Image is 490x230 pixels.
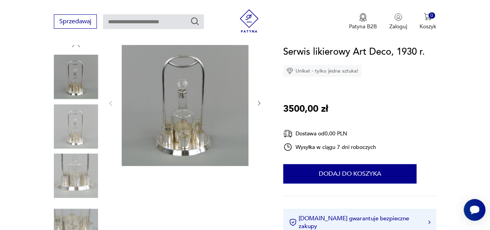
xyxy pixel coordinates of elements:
p: Koszyk [420,23,436,30]
img: Zdjęcie produktu Serwis likierowy Art Deco, 1930 r. [54,154,98,198]
div: Unikat - tylko jedna sztuka! [283,65,361,77]
img: Ikona certyfikatu [289,218,297,226]
button: Dodaj do koszyka [283,164,416,183]
div: Wysyłka w ciągu 7 dni roboczych [283,142,376,152]
a: Sprzedawaj [54,19,97,25]
div: 0 [428,12,435,19]
img: Ikona medalu [359,13,367,22]
a: Ikona medaluPatyna B2B [349,13,377,30]
img: Ikona dostawy [283,129,292,138]
img: Ikona diamentu [286,67,293,74]
button: Sprzedawaj [54,14,97,29]
button: Szukaj [190,17,199,26]
h1: Serwis likierowy Art Deco, 1930 r. [283,45,425,59]
p: Zaloguj [389,23,407,30]
div: Dostawa od 0,00 PLN [283,129,376,138]
button: 0Koszyk [420,13,436,30]
button: Patyna B2B [349,13,377,30]
iframe: Smartsupp widget button [464,199,485,221]
button: Zaloguj [389,13,407,30]
img: Zdjęcie produktu Serwis likierowy Art Deco, 1930 r. [122,39,248,166]
img: Ikona koszyka [424,13,432,21]
img: Zdjęcie produktu Serwis likierowy Art Deco, 1930 r. [54,55,98,99]
img: Ikona strzałki w prawo [428,220,430,224]
img: Patyna - sklep z meblami i dekoracjami vintage [237,9,261,33]
p: 3500,00 zł [283,102,328,116]
img: Zdjęcie produktu Serwis likierowy Art Deco, 1930 r. [54,104,98,149]
button: [DOMAIN_NAME] gwarantuje bezpieczne zakupy [289,214,430,230]
img: Ikonka użytkownika [394,13,402,21]
p: Patyna B2B [349,23,377,30]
